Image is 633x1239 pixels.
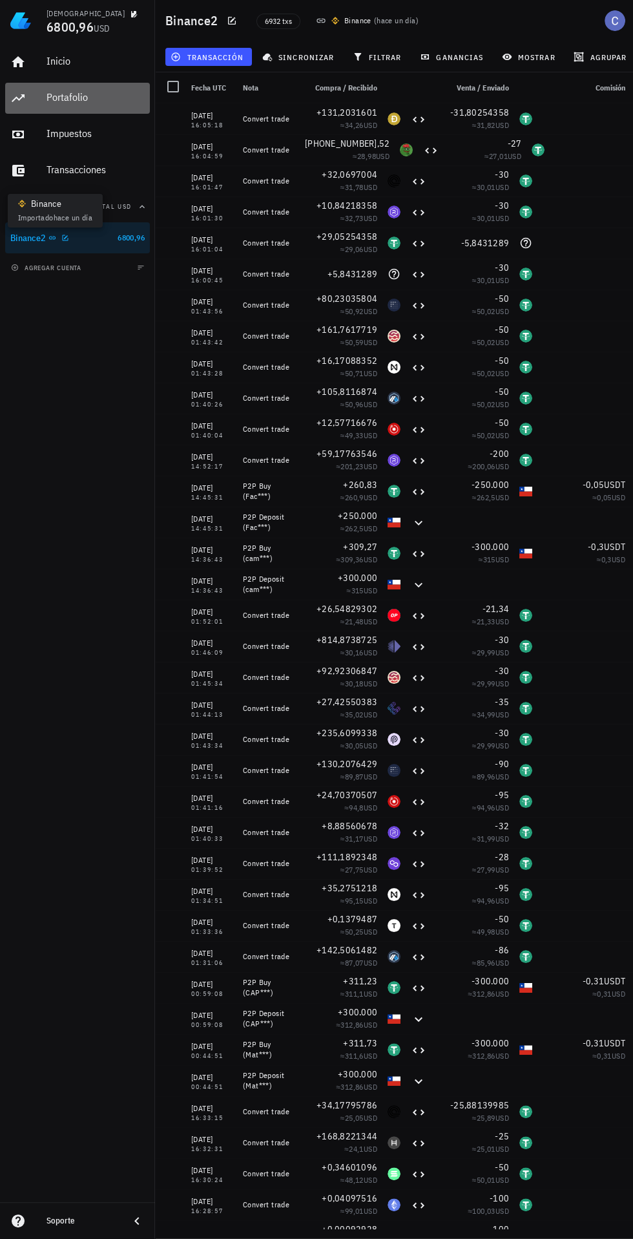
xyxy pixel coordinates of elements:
[519,485,532,498] div: CLP-icon
[338,1006,377,1018] span: +300.000
[316,603,377,615] span: +26,54829302
[495,262,509,273] span: -30
[519,268,532,281] div: USDT-icon
[495,169,509,180] span: -30
[191,401,233,408] div: 01:40:26
[47,55,145,67] div: Inicio
[191,308,233,315] div: 01:43:56
[238,72,300,103] div: Nota
[374,14,419,27] span: ( )
[495,882,509,894] span: -95
[345,958,364,968] span: 87,07
[477,896,495,905] span: 94,96
[243,393,295,403] div: Convert trade
[495,355,509,366] span: -50
[519,175,532,187] div: USDT-icon
[477,1113,495,1123] span: 25,89
[315,83,377,92] span: Compra / Recibido
[495,758,509,770] span: -90
[345,741,364,750] span: 30,05
[477,368,495,378] span: 50,02
[477,648,495,657] span: 29,99
[477,337,495,347] span: 50,02
[10,233,46,244] div: Binance2
[495,182,509,192] span: USD
[191,339,233,346] div: 01:43:42
[316,634,377,646] span: +814,8738725
[364,337,377,347] span: USD
[377,16,415,25] span: hace un día
[173,52,244,62] span: transacción
[5,47,150,78] a: Inicio
[243,362,295,372] div: Convert trade
[495,820,509,832] span: -32
[483,603,510,615] span: -21,34
[388,423,400,436] div: RENDER-icon
[583,1037,604,1049] span: -0,31
[477,710,495,719] span: 34,99
[94,23,110,34] span: USD
[191,233,233,246] div: [DATE]
[495,386,509,397] span: -50
[265,14,292,28] span: 6932 txs
[345,120,364,130] span: 34,26
[388,485,400,498] div: USDT-icon
[472,306,509,316] span: ≈
[345,430,364,440] span: 49,33
[191,215,233,222] div: 16:01:30
[576,52,627,62] span: agrupar
[340,399,377,409] span: ≈
[477,927,495,937] span: 49,98
[322,1223,377,1235] span: +0,00092928
[472,461,495,471] span: 200,06
[596,83,625,92] span: Comisión
[340,337,377,347] span: ≈
[5,191,150,222] button: CuentasTotal USD
[495,1161,509,1173] span: -50
[327,913,378,925] span: +0,1379487
[495,1130,509,1142] span: -25
[191,482,233,494] div: [DATE]
[191,370,233,377] div: 01:43:28
[472,1206,495,1216] span: 100,03
[322,1161,377,1173] span: +0,34601096
[495,200,509,211] span: -30
[472,275,509,285] span: ≈
[495,324,509,335] span: -50
[364,306,377,316] span: USD
[191,419,233,432] div: [DATE]
[316,665,377,677] span: +92,92306847
[340,182,377,192] span: ≈
[477,399,495,409] span: 50,02
[5,83,150,114] a: Portafolio
[388,175,400,187] div: ONDO-icon
[338,1068,377,1080] span: +300.000
[477,741,495,750] span: 29,99
[331,17,339,25] img: 270.png
[322,169,377,180] span: +32,0697004
[388,299,400,312] div: FET-icon
[191,450,233,463] div: [DATE]
[495,417,509,429] span: -50
[495,727,509,739] span: -30
[604,479,625,491] span: USDT
[340,555,363,564] span: 309,36
[597,492,612,502] span: 0,05
[351,586,364,595] span: 315
[257,48,342,66] button: sincronizar
[344,14,371,27] div: Binance
[191,83,226,92] span: Fecha UTC
[597,1051,612,1061] span: 0,31
[400,143,413,156] div: PEPE-icon
[243,83,258,92] span: Nota
[191,153,233,160] div: 16:04:59
[472,368,509,378] span: ≈
[316,107,377,118] span: +131,2031601
[364,399,377,409] span: USD
[345,617,364,626] span: 21,48
[497,48,563,66] button: mostrar
[388,112,400,125] div: DOGE-icon
[47,18,94,36] span: 6800,96
[508,151,521,161] span: USD
[265,52,334,62] span: sincronizar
